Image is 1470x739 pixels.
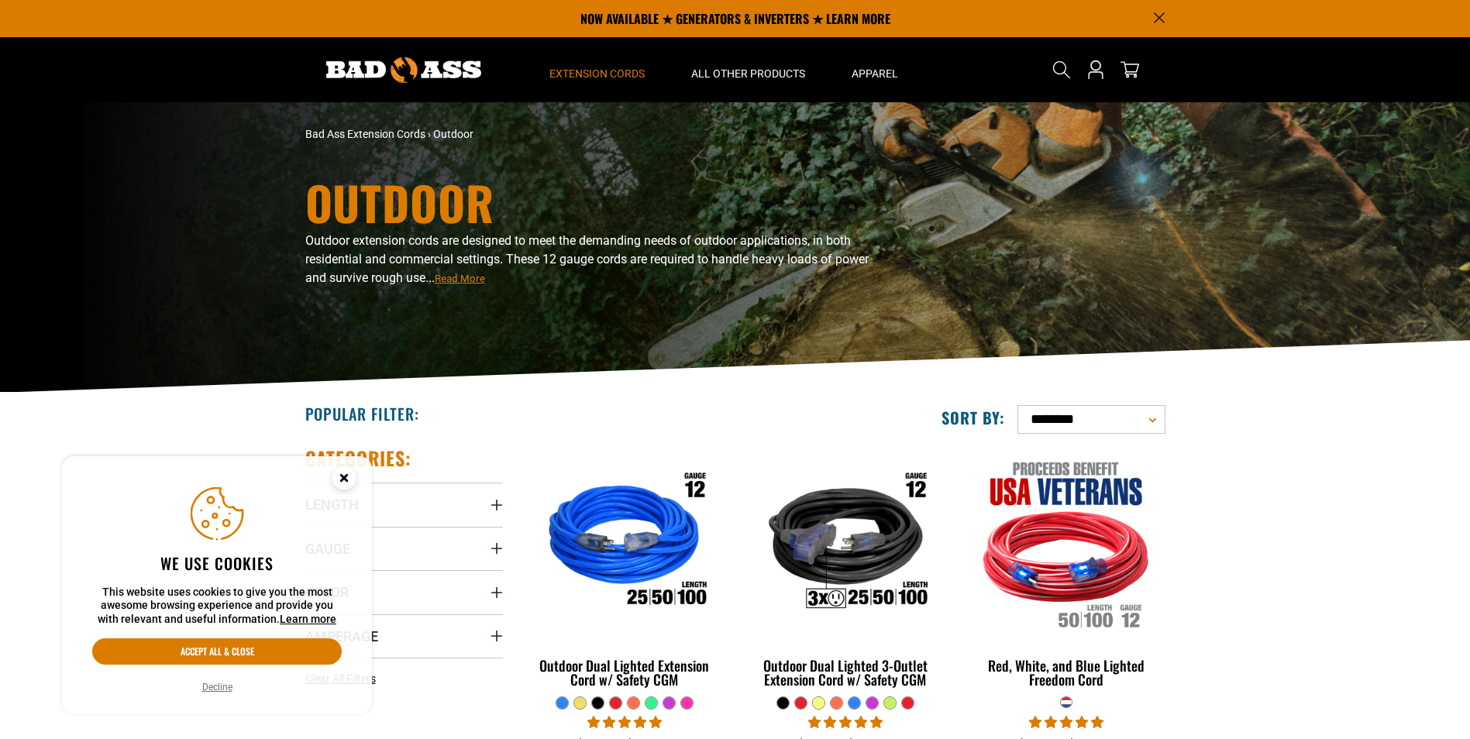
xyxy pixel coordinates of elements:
[280,613,336,625] a: Learn more
[433,128,473,140] span: Outdoor
[691,67,805,81] span: All Other Products
[435,273,485,284] span: Read More
[305,570,503,614] summary: Color
[305,446,412,470] h2: Categories:
[549,67,645,81] span: Extension Cords
[1029,715,1103,730] span: 5.00 stars
[808,715,883,730] span: 4.80 stars
[92,553,342,573] h2: We use cookies
[526,446,724,696] a: Outdoor Dual Lighted Extension Cord w/ Safety CGM Outdoor Dual Lighted Extension Cord w/ Safety CGM
[305,527,503,570] summary: Gauge
[62,456,372,715] aside: Cookie Consent
[92,586,342,627] p: This website uses cookies to give you the most awesome browsing experience and provide you with r...
[1049,57,1074,82] summary: Search
[828,37,921,102] summary: Apparel
[305,404,419,424] h2: Popular Filter:
[305,179,871,225] h1: Outdoor
[305,483,503,526] summary: Length
[527,454,722,632] img: Outdoor Dual Lighted Extension Cord w/ Safety CGM
[852,67,898,81] span: Apparel
[305,614,503,658] summary: Amperage
[305,126,871,143] nav: breadcrumbs
[746,446,944,696] a: Outdoor Dual Lighted 3-Outlet Extension Cord w/ Safety CGM Outdoor Dual Lighted 3-Outlet Extensio...
[587,715,662,730] span: 4.81 stars
[526,658,724,686] div: Outdoor Dual Lighted Extension Cord w/ Safety CGM
[668,37,828,102] summary: All Other Products
[198,679,237,695] button: Decline
[428,128,431,140] span: ›
[526,37,668,102] summary: Extension Cords
[967,446,1165,696] a: Red, White, and Blue Lighted Freedom Cord Red, White, and Blue Lighted Freedom Cord
[746,658,944,686] div: Outdoor Dual Lighted 3-Outlet Extension Cord w/ Safety CGM
[305,128,425,140] a: Bad Ass Extension Cords
[942,407,1005,428] label: Sort by:
[92,638,342,665] button: Accept all & close
[969,454,1164,632] img: Red, White, and Blue Lighted Freedom Cord
[967,658,1165,686] div: Red, White, and Blue Lighted Freedom Cord
[305,233,869,285] span: Outdoor extension cords are designed to meet the demanding needs of outdoor applications, in both...
[748,454,943,632] img: Outdoor Dual Lighted 3-Outlet Extension Cord w/ Safety CGM
[326,57,481,83] img: Bad Ass Extension Cords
